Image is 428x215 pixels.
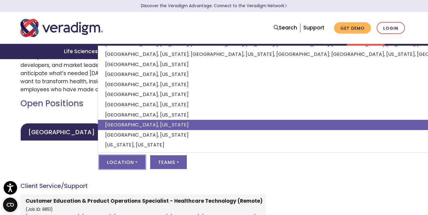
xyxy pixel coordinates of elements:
[99,155,145,169] button: Location
[347,44,385,59] a: About Us
[26,207,53,212] small: (Job ID: 8851)
[150,155,187,169] button: Teams
[20,53,266,94] p: Join a passionate team of dedicated associates who work side-by-side with caregivers, developers,...
[20,18,103,38] img: Veradigm logo
[57,44,107,59] a: Life Sciences
[3,198,17,212] button: Open CMP widget
[284,3,287,9] span: Learn More
[20,182,266,189] h4: Client Service/Support
[249,44,311,59] a: Health IT Vendors
[26,197,263,204] strong: Customer Education & Product Operations Specialist - Healthcare Technology (Remote)
[274,24,297,32] a: Search
[303,24,324,31] a: Support
[20,98,266,109] h2: Open Positions
[311,44,347,59] a: Insights
[107,44,178,59] a: Health Plans + Payers
[141,3,287,9] a: Discover the Veradigm Advantage: Connect to the Veradigm NetworkLearn More
[377,22,405,34] a: Login
[334,22,371,34] a: Get Demo
[179,44,249,59] a: Healthcare Providers
[20,123,102,141] a: [GEOGRAPHIC_DATA]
